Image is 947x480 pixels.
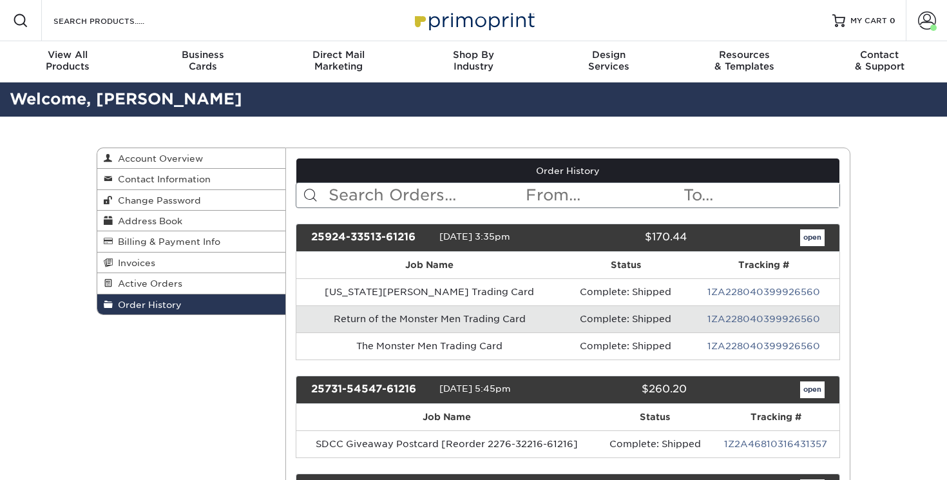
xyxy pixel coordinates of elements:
a: Contact& Support [812,41,947,82]
th: Status [563,252,689,278]
span: Address Book [113,216,182,226]
a: Account Overview [97,148,285,169]
div: 25924-33513-61216 [301,229,439,246]
div: Services [541,49,676,72]
input: From... [524,183,682,207]
input: Search Orders... [327,183,525,207]
td: The Monster Men Trading Card [296,332,564,360]
div: Industry [406,49,541,72]
a: open [800,229,825,246]
span: Design [541,49,676,61]
td: Complete: Shipped [563,278,689,305]
th: Tracking # [689,252,839,278]
img: Primoprint [409,6,538,34]
a: Change Password [97,190,285,211]
a: Order History [97,294,285,314]
a: Resources& Templates [676,41,812,82]
span: [DATE] 3:35pm [439,231,510,242]
a: BusinessCards [135,41,271,82]
span: Shop By [406,49,541,61]
a: 1ZA228040399926560 [707,287,820,297]
td: [US_STATE][PERSON_NAME] Trading Card [296,278,564,305]
input: To... [682,183,839,207]
th: Job Name [296,252,564,278]
a: Shop ByIndustry [406,41,541,82]
span: Contact Information [113,174,211,184]
div: $260.20 [558,381,696,398]
td: Complete: Shipped [563,305,689,332]
span: [DATE] 5:45pm [439,383,511,394]
td: Return of the Monster Men Trading Card [296,305,564,332]
th: Status [598,404,713,430]
span: Business [135,49,271,61]
a: Active Orders [97,273,285,294]
a: open [800,381,825,398]
div: 25731-54547-61216 [301,381,439,398]
a: Contact Information [97,169,285,189]
span: 0 [890,16,895,25]
div: & Templates [676,49,812,72]
span: Order History [113,300,182,310]
th: Job Name [296,404,598,430]
td: Complete: Shipped [563,332,689,360]
input: SEARCH PRODUCTS..... [52,13,178,28]
span: Contact [812,49,947,61]
span: Invoices [113,258,155,268]
div: Marketing [271,49,406,72]
div: Cards [135,49,271,72]
span: Change Password [113,195,201,206]
a: Order History [296,158,840,183]
span: Billing & Payment Info [113,236,220,247]
td: SDCC Giveaway Postcard [Reorder 2276-32216-61216] [296,430,598,457]
a: 1ZA228040399926560 [707,341,820,351]
span: Account Overview [113,153,203,164]
span: Direct Mail [271,49,406,61]
span: Active Orders [113,278,182,289]
a: Address Book [97,211,285,231]
a: 1ZA228040399926560 [707,314,820,324]
a: Direct MailMarketing [271,41,406,82]
span: MY CART [850,15,887,26]
a: Invoices [97,253,285,273]
th: Tracking # [713,404,839,430]
a: 1Z2A46810316431357 [724,439,827,449]
td: Complete: Shipped [598,430,713,457]
a: DesignServices [541,41,676,82]
div: & Support [812,49,947,72]
span: Resources [676,49,812,61]
a: Billing & Payment Info [97,231,285,252]
div: $170.44 [558,229,696,246]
